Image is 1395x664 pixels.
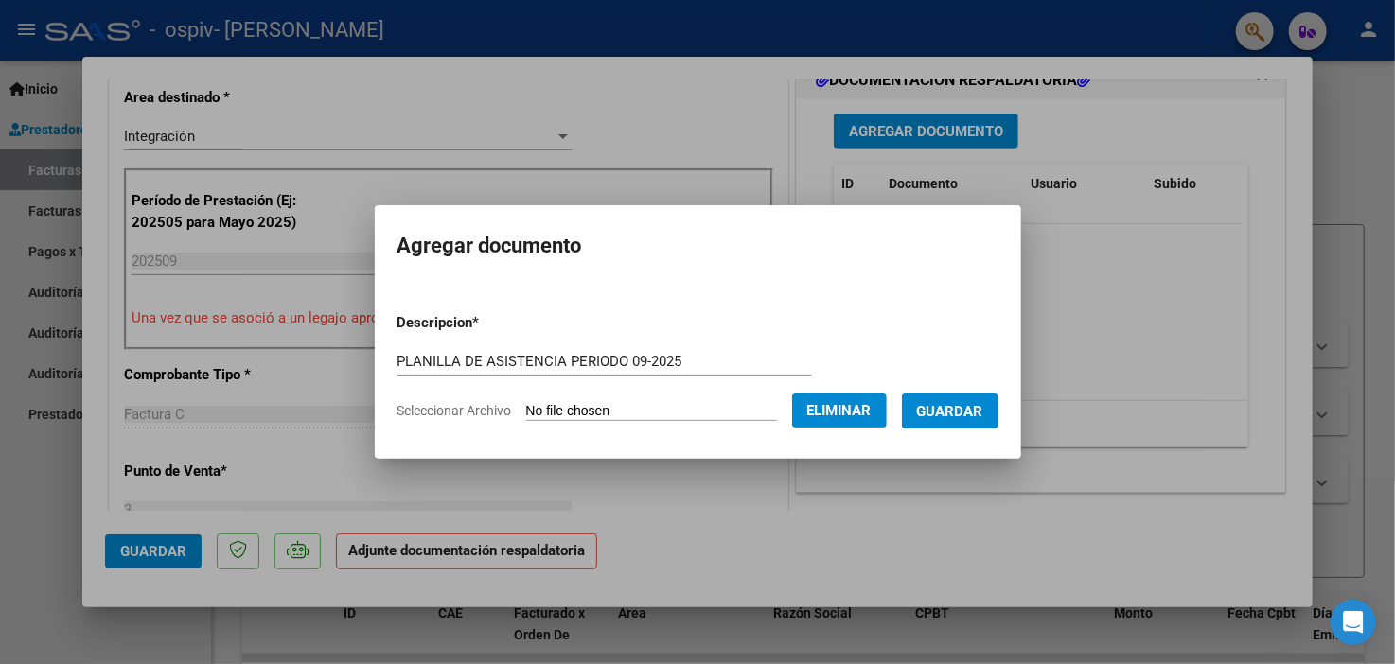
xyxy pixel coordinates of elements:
span: Seleccionar Archivo [397,403,512,418]
button: Guardar [902,393,998,428]
span: Eliminar [807,402,872,419]
div: Open Intercom Messenger [1331,600,1376,645]
button: Eliminar [792,393,887,428]
p: Descripcion [397,312,578,334]
span: Guardar [917,403,983,420]
h2: Agregar documento [397,228,998,264]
